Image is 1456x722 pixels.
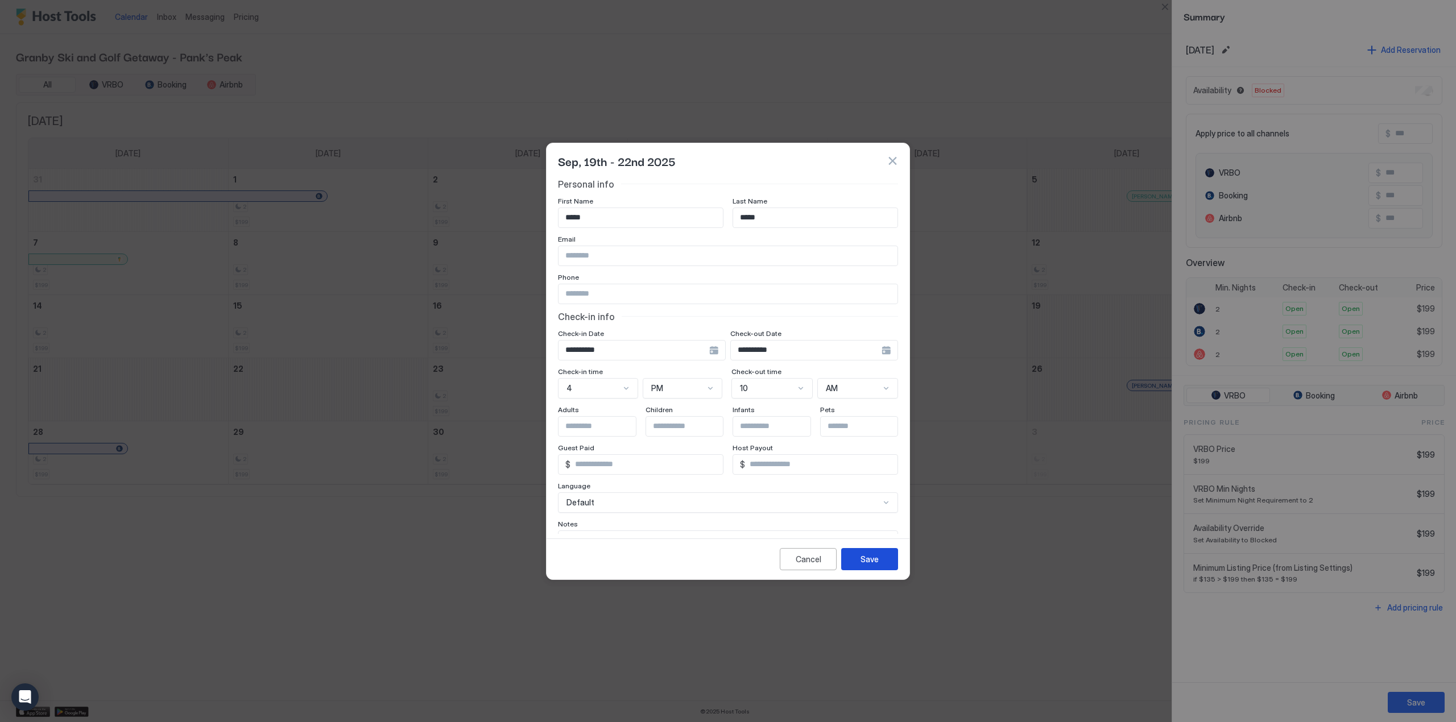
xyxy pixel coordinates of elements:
[559,208,723,227] input: Input Field
[733,443,773,452] span: Host Payout
[565,459,570,470] span: $
[566,383,572,393] span: 4
[861,553,879,565] div: Save
[558,179,614,190] span: Personal info
[559,246,897,265] input: Input Field
[796,553,821,565] div: Cancel
[558,443,594,452] span: Guest Paid
[558,405,579,414] span: Adults
[745,455,897,474] input: Input Field
[558,367,603,376] span: Check-in time
[733,417,826,436] input: Input Field
[651,383,663,393] span: PM
[646,405,673,414] span: Children
[11,683,39,711] div: Open Intercom Messenger
[558,311,615,322] span: Check-in info
[731,367,781,376] span: Check-out time
[820,405,835,414] span: Pets
[558,482,590,490] span: Language
[558,520,578,528] span: Notes
[566,497,594,508] span: Default
[559,341,709,360] input: Input Field
[559,284,897,304] input: Input Field
[558,197,593,205] span: First Name
[740,459,745,470] span: $
[841,548,898,570] button: Save
[733,405,755,414] span: Infants
[826,383,838,393] span: AM
[558,273,579,281] span: Phone
[780,548,837,570] button: Cancel
[731,341,882,360] input: Input Field
[740,383,748,393] span: 10
[570,455,723,474] input: Input Field
[559,417,652,436] input: Input Field
[559,531,897,587] textarea: Input Field
[558,152,676,169] span: Sep, 19th - 22nd 2025
[646,417,739,436] input: Input Field
[558,329,604,338] span: Check-in Date
[730,329,781,338] span: Check-out Date
[733,208,897,227] input: Input Field
[558,235,576,243] span: Email
[733,197,767,205] span: Last Name
[821,417,914,436] input: Input Field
